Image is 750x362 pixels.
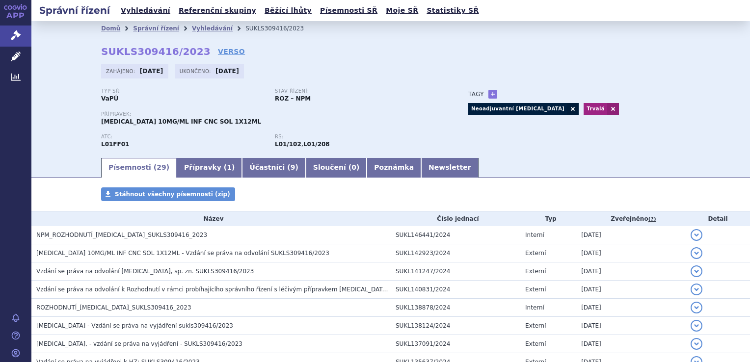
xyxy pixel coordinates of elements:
p: Typ SŘ: [101,88,265,94]
a: Účastníci (9) [242,158,305,178]
span: [MEDICAL_DATA] 10MG/ML INF CNC SOL 1X12ML [101,118,261,125]
button: detail [691,265,702,277]
button: detail [691,284,702,295]
a: Newsletter [421,158,479,178]
td: [DATE] [576,281,686,299]
h3: Tagy [468,88,484,100]
p: Stav řízení: [275,88,439,94]
a: Přípravky (1) [177,158,242,178]
strong: [DATE] [140,68,163,75]
strong: VaPÚ [101,95,118,102]
span: OPDIVO, - vzdání se práva na vyjádření - SUKLS309416/2023 [36,340,242,347]
span: NPM_ROZHODNUTÍ_OPDIVO_SUKLS309416_2023 [36,232,207,238]
span: Vzdání se práva na odvolání k Rozhodnutí v rámci probíhajícího správního řízení s léčivým příprav... [36,286,482,293]
td: [DATE] [576,299,686,317]
span: Externí [525,322,546,329]
span: 0 [351,163,356,171]
span: Stáhnout všechny písemnosti (zip) [115,191,230,198]
li: SUKLS309416/2023 [245,21,317,36]
strong: nivolumab k léčbě metastazujícího kolorektálního karcinomu [303,141,330,148]
span: Vzdání se práva na odvolání OPDIVO, sp. zn. SUKLS309416/2023 [36,268,254,275]
td: [DATE] [576,317,686,335]
span: Interní [525,232,544,238]
th: Číslo jednací [391,211,520,226]
span: ROZHODNUTÍ_OPDIVO_SUKLS309416_2023 [36,304,191,311]
a: Neoadjuvantní [MEDICAL_DATA] [468,103,567,115]
td: [DATE] [576,226,686,244]
a: Stáhnout všechny písemnosti (zip) [101,187,235,201]
span: Externí [525,250,546,257]
a: Statistiky SŘ [424,4,482,17]
span: Externí [525,340,546,347]
td: [DATE] [576,335,686,353]
button: detail [691,320,702,332]
td: SUKL138878/2024 [391,299,520,317]
a: Sloučení (0) [306,158,367,178]
p: Přípravek: [101,111,449,117]
a: Písemnosti SŘ [317,4,380,17]
a: Referenční skupiny [176,4,259,17]
a: + [488,90,497,99]
a: Trvalá [584,103,607,115]
p: RS: [275,134,439,140]
span: Ukončeno: [180,67,213,75]
span: OPDIVO 10MG/ML INF CNC SOL 1X12ML - Vzdání se práva na odvolání SUKLS309416/2023 [36,250,329,257]
abbr: (?) [648,216,656,223]
span: Interní [525,304,544,311]
td: SUKL142923/2024 [391,244,520,262]
td: SUKL137091/2024 [391,335,520,353]
th: Název [31,211,391,226]
strong: SUKLS309416/2023 [101,46,211,57]
a: VERSO [218,47,245,56]
a: Písemnosti (29) [101,158,177,178]
button: detail [691,338,702,350]
a: Moje SŘ [383,4,421,17]
span: Zahájeno: [106,67,137,75]
td: [DATE] [576,262,686,281]
td: SUKL141247/2024 [391,262,520,281]
button: detail [691,302,702,313]
button: detail [691,229,702,241]
td: SUKL146441/2024 [391,226,520,244]
th: Typ [520,211,576,226]
span: 29 [157,163,166,171]
div: , [275,134,449,149]
span: 1 [227,163,232,171]
span: OPDIVO - Vzdání se práva na vyjádření sukls309416/2023 [36,322,233,329]
a: Vyhledávání [192,25,233,32]
th: Zveřejněno [576,211,686,226]
a: Běžící lhůty [262,4,315,17]
button: detail [691,247,702,259]
span: Externí [525,286,546,293]
span: 9 [291,163,295,171]
a: Poznámka [367,158,421,178]
a: Domů [101,25,120,32]
h2: Správní řízení [31,3,118,17]
strong: ROZ – NPM [275,95,311,102]
p: ATC: [101,134,265,140]
td: SUKL140831/2024 [391,281,520,299]
strong: [DATE] [215,68,239,75]
a: Vyhledávání [118,4,173,17]
td: SUKL138124/2024 [391,317,520,335]
td: [DATE] [576,244,686,262]
span: Externí [525,268,546,275]
strong: nivolumab [275,141,301,148]
strong: NIVOLUMAB [101,141,129,148]
a: Správní řízení [133,25,179,32]
th: Detail [686,211,750,226]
